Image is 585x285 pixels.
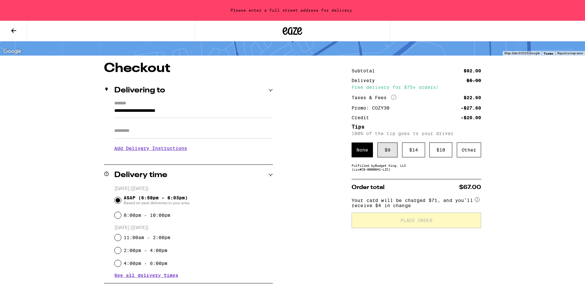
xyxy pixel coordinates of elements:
[352,124,481,130] h5: Tips
[461,115,481,120] div: -$20.00
[4,5,47,10] span: Hi. Need any help?
[464,69,481,73] div: $92.00
[124,248,167,253] label: 2:00pm - 4:00pm
[352,131,481,136] p: 100% of the tip goes to your driver
[377,142,398,157] div: $ 9
[352,106,394,110] div: Promo: COZY30
[464,95,481,100] div: $22.60
[457,142,481,157] div: Other
[352,164,481,171] div: Fulfilled by Budget King, LLC (Lic# C9-0000041-LIC )
[544,51,553,55] a: Terms
[2,47,23,56] a: Open this area in Google Maps (opens a new window)
[114,171,167,179] h2: Delivery time
[2,47,23,56] img: Google
[467,78,481,83] div: $5.00
[400,218,433,223] span: Place Order
[115,225,273,231] p: [DATE] ([DATE])
[461,106,481,110] div: -$27.60
[459,185,481,190] span: $67.00
[114,273,178,278] button: See all delivery times
[557,51,583,55] a: Report a map error
[352,195,473,208] span: Your card will be charged $71, and you’ll receive $4 in change
[124,213,170,218] label: 8:00pm - 10:00pm
[504,51,540,55] span: Map data ©2025 Google
[352,69,379,73] div: Subtotal
[115,186,273,192] p: [DATE] ([DATE])
[104,62,273,75] h1: Checkout
[124,261,167,266] label: 4:00pm - 6:00pm
[124,235,170,240] label: 11:00am - 2:00pm
[114,87,165,94] h2: Delivering to
[124,200,189,206] span: Based on past deliveries in your area
[352,85,481,90] div: Free delivery for $75+ orders!
[352,78,379,83] div: Delivery
[352,142,373,157] div: None
[352,213,481,228] button: Place Order
[352,115,374,120] div: Credit
[114,156,273,161] p: We'll contact you at [PHONE_NUMBER] when we arrive
[352,95,396,100] div: Taxes & Fees
[114,141,273,156] h3: Add Delivery Instructions
[402,142,425,157] div: $ 14
[352,185,385,190] span: Order total
[124,195,189,206] span: ASAP (6:58pm - 8:03pm)
[429,142,452,157] div: $ 18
